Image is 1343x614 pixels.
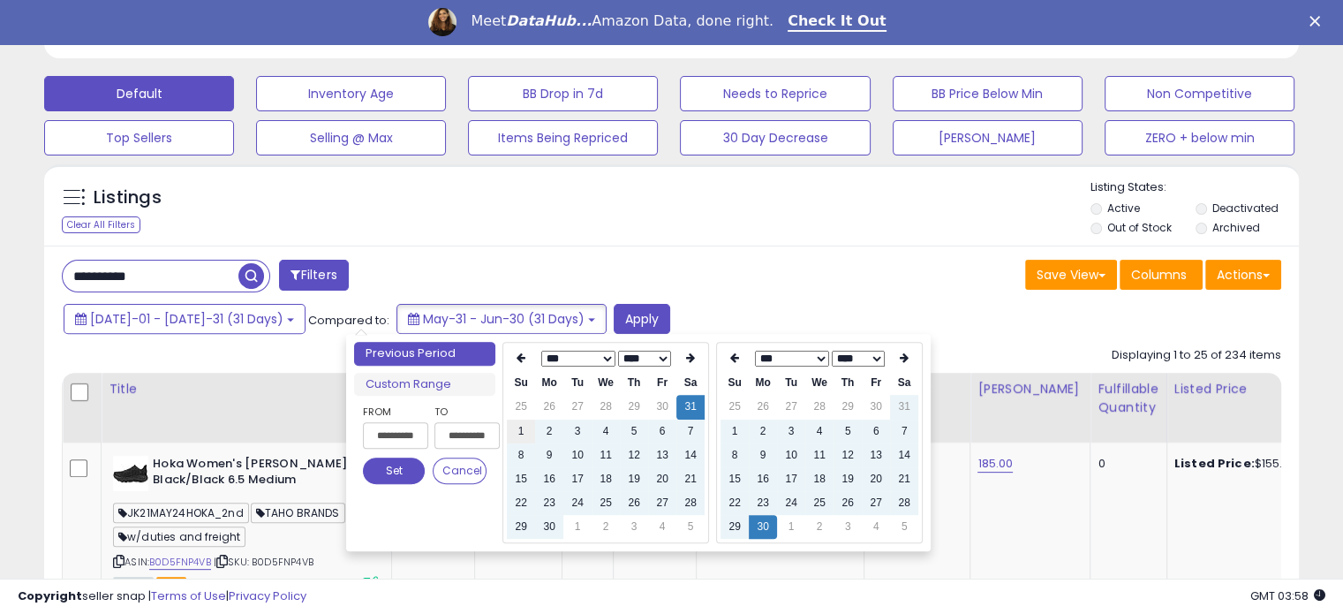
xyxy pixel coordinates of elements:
td: 28 [890,491,918,515]
th: We [805,371,834,395]
div: 0 [1098,456,1152,472]
button: Columns [1120,260,1203,290]
td: 29 [620,395,648,419]
td: 27 [862,491,890,515]
td: 5 [676,515,705,539]
td: 9 [535,443,563,467]
td: 1 [777,515,805,539]
td: 3 [620,515,648,539]
label: Out of Stock [1107,220,1172,235]
td: 19 [834,467,862,491]
div: Title [109,380,384,398]
button: Items Being Repriced [468,120,658,155]
a: Privacy Policy [229,587,306,604]
td: 2 [535,420,563,443]
td: 29 [721,515,749,539]
th: Fr [862,371,890,395]
div: Meet Amazon Data, done right. [471,12,773,30]
td: 3 [834,515,862,539]
td: 28 [592,395,620,419]
td: 27 [648,491,676,515]
a: 185.00 [977,455,1013,473]
button: Non Competitive [1105,76,1294,111]
span: All listings currently available for purchase on Amazon [113,577,154,592]
span: Compared to: [308,312,389,329]
button: Default [44,76,234,111]
img: Profile image for Georgie [428,8,456,36]
div: seller snap | | [18,588,306,605]
td: 4 [862,515,890,539]
td: 7 [676,420,705,443]
div: Displaying 1 to 25 of 234 items [1112,347,1281,364]
h5: Listings [94,186,162,210]
a: Terms of Use [151,587,226,604]
th: Su [721,371,749,395]
td: 18 [592,467,620,491]
button: BB Drop in 7d [468,76,658,111]
td: 12 [834,443,862,467]
button: Selling @ Max [256,120,446,155]
td: 10 [777,443,805,467]
th: Mo [749,371,777,395]
th: Tu [563,371,592,395]
td: 28 [805,395,834,419]
td: 22 [507,491,535,515]
strong: Copyright [18,587,82,604]
td: 8 [507,443,535,467]
img: 31hfl-L88AL._SL40_.jpg [113,456,148,491]
td: 5 [890,515,918,539]
button: May-31 - Jun-30 (31 Days) [396,304,607,334]
b: Hoka Women's [PERSON_NAME] 10 Black/Black 6.5 Medium [153,456,367,493]
td: 28 [676,491,705,515]
td: 21 [676,467,705,491]
button: Filters [279,260,348,291]
b: Listed Price: [1174,455,1255,472]
td: 27 [563,395,592,419]
td: 13 [862,443,890,467]
td: 24 [777,491,805,515]
button: Actions [1205,260,1281,290]
td: 19 [620,467,648,491]
th: Tu [777,371,805,395]
td: 30 [648,395,676,419]
td: 3 [777,420,805,443]
td: 16 [749,467,777,491]
td: 22 [721,491,749,515]
button: 30 Day Decrease [680,120,870,155]
div: Min Price [871,380,962,398]
td: 4 [648,515,676,539]
button: Apply [614,304,670,334]
i: DataHub... [506,12,592,29]
span: Columns [1131,266,1187,284]
p: Listing States: [1090,179,1299,196]
span: FBA [156,577,186,592]
td: 5 [620,420,648,443]
td: 1 [563,515,592,539]
td: 12 [620,443,648,467]
span: TAHO BRANDS [251,503,345,523]
td: 26 [749,395,777,419]
td: 30 [535,515,563,539]
td: 6 [648,420,676,443]
button: ZERO + below min [1105,120,1294,155]
button: [PERSON_NAME] [893,120,1083,155]
label: Archived [1211,220,1259,235]
td: 25 [507,395,535,419]
span: | SKU: B0D5FNP4VB [214,555,313,569]
td: 1 [507,420,535,443]
td: 14 [676,443,705,467]
th: Th [834,371,862,395]
td: 8 [721,443,749,467]
div: [PERSON_NAME] [977,380,1083,398]
td: 26 [620,491,648,515]
span: w/duties and freight [113,527,245,547]
td: 15 [507,467,535,491]
button: Top Sellers [44,120,234,155]
td: 7 [890,420,918,443]
td: 16 [535,467,563,491]
td: 2 [805,515,834,539]
span: [DATE]-01 - [DATE]-31 (31 Days) [90,310,283,328]
span: May-31 - Jun-30 (31 Days) [423,310,585,328]
td: 17 [777,467,805,491]
td: 24 [563,491,592,515]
